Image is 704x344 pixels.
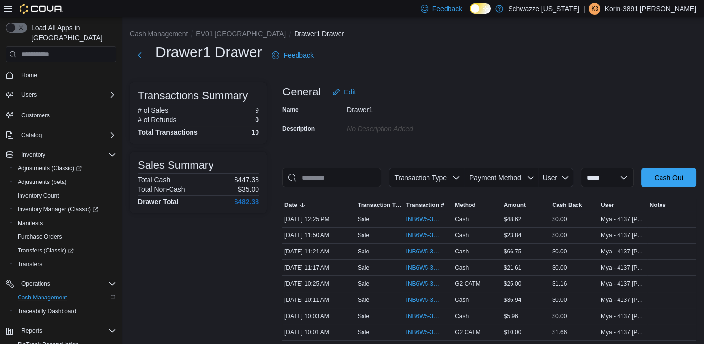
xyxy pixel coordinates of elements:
[583,3,585,15] p: |
[406,310,451,322] button: INB6W5-3607515
[550,310,599,322] div: $0.00
[601,231,646,239] span: Mya - 4137 [PERSON_NAME]
[406,296,442,304] span: INB6W5-3607523
[138,106,168,114] h6: # of Sales
[453,199,502,211] button: Method
[14,231,116,243] span: Purchase Orders
[550,213,599,225] div: $0.00
[18,294,67,301] span: Cash Management
[21,131,42,139] span: Catalog
[455,248,469,255] span: Cash
[14,292,71,303] a: Cash Management
[358,201,403,209] span: Transaction Type
[18,219,43,227] span: Manifests
[502,199,551,211] button: Amount
[14,231,66,243] a: Purchase Orders
[550,278,599,290] div: $1.16
[649,201,665,209] span: Notes
[21,91,37,99] span: Users
[234,198,259,206] h4: $482.38
[406,231,442,239] span: INB6W5-3607811
[358,296,369,304] p: Sale
[550,199,599,211] button: Cash Back
[2,277,120,291] button: Operations
[196,30,286,38] button: EV01 [GEOGRAPHIC_DATA]
[2,108,120,122] button: Customers
[455,264,469,272] span: Cash
[138,116,176,124] h6: # of Refunds
[18,89,116,101] span: Users
[18,129,45,141] button: Catalog
[282,278,356,290] div: [DATE] 10:25 AM
[18,278,54,290] button: Operations
[2,148,120,161] button: Inventory
[27,23,116,43] span: Load All Apps in [GEOGRAPHIC_DATA]
[18,89,41,101] button: Users
[406,294,451,306] button: INB6W5-3607523
[470,3,491,14] input: Dark Mode
[504,328,522,336] span: $10.00
[130,29,696,41] nav: An example of EuiBreadcrumbs
[14,190,63,202] a: Inventory Count
[601,280,646,288] span: Mya - 4137 [PERSON_NAME]
[2,128,120,142] button: Catalog
[604,3,696,15] p: Korin-3891 [PERSON_NAME]
[406,229,451,241] button: INB6W5-3607811
[18,110,54,121] a: Customers
[358,328,369,336] p: Sale
[358,280,369,288] p: Sale
[138,90,248,102] h3: Transactions Summary
[21,151,45,159] span: Inventory
[10,161,120,175] a: Adjustments (Classic)
[550,262,599,274] div: $0.00
[18,109,116,121] span: Customers
[347,121,478,133] div: No Description added
[538,168,573,187] button: User
[10,291,120,304] button: Cash Management
[14,245,78,256] a: Transfers (Classic)
[138,160,213,171] h3: Sales Summary
[394,174,447,182] span: Transaction Type
[138,176,170,183] h6: Total Cash
[18,278,116,290] span: Operations
[550,326,599,338] div: $1.66
[255,116,259,124] p: 0
[591,3,598,15] span: K3
[10,304,120,318] button: Traceabilty Dashboard
[504,201,526,209] span: Amount
[14,245,116,256] span: Transfers (Classic)
[282,106,299,114] label: Name
[647,199,696,211] button: Notes
[2,88,120,102] button: Users
[504,280,522,288] span: $25.00
[268,46,317,65] a: Feedback
[20,4,63,14] img: Cova
[283,50,313,60] span: Feedback
[358,312,369,320] p: Sale
[282,294,356,306] div: [DATE] 10:11 AM
[18,325,46,337] button: Reports
[406,264,442,272] span: INB6W5-3607708
[251,128,259,136] h4: 10
[406,201,444,209] span: Transaction #
[10,230,120,244] button: Purchase Orders
[14,292,116,303] span: Cash Management
[389,168,464,187] button: Transaction Type
[358,264,369,272] p: Sale
[358,248,369,255] p: Sale
[14,258,116,270] span: Transfers
[344,87,356,97] span: Edit
[255,106,259,114] p: 9
[130,46,149,65] button: Next
[10,216,120,230] button: Manifests
[21,280,50,288] span: Operations
[455,201,476,209] span: Method
[654,173,683,183] span: Cash Out
[138,128,198,136] h4: Total Transactions
[406,328,442,336] span: INB6W5-3607507
[18,260,42,268] span: Transfers
[18,206,98,213] span: Inventory Manager (Classic)
[406,280,442,288] span: INB6W5-3607567
[282,246,356,257] div: [DATE] 11:21 AM
[155,43,262,62] h1: Drawer1 Drawer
